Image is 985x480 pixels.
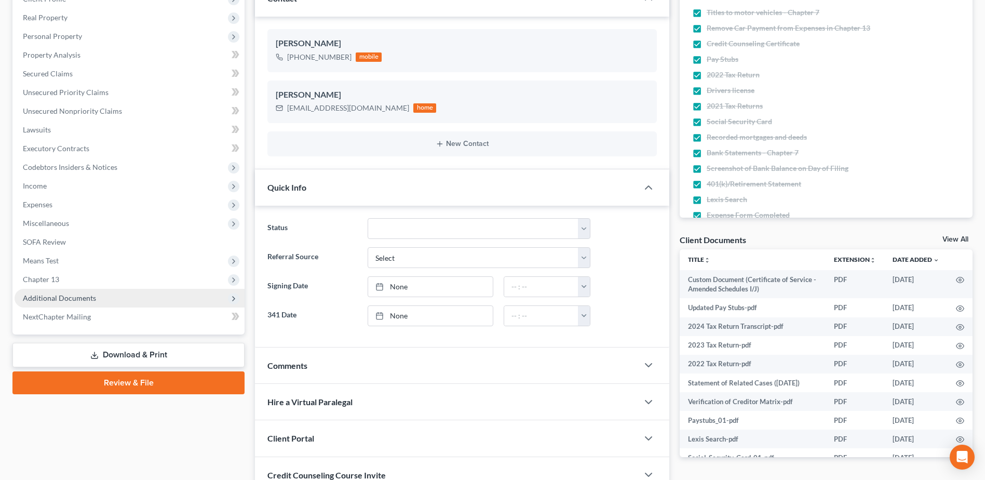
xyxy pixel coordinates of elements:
a: View All [942,236,968,243]
span: Screenshot of Bank Balance on Day of Filing [707,163,848,174]
a: None [368,277,493,297]
td: PDF [826,270,884,299]
span: Unsecured Nonpriority Claims [23,106,122,115]
label: Status [262,218,362,239]
button: New Contact [276,140,649,148]
span: Quick Info [267,182,306,192]
td: Verification of Creditor Matrix-pdf [680,392,826,411]
span: Additional Documents [23,294,96,302]
td: [DATE] [884,374,948,392]
td: [DATE] [884,392,948,411]
div: [PERSON_NAME] [276,37,649,50]
i: expand_more [933,257,939,263]
div: Open Intercom Messenger [950,445,975,470]
span: Bank Statements - Chapter 7 [707,148,799,158]
td: [DATE] [884,336,948,355]
td: [DATE] [884,298,948,317]
input: -- : -- [504,277,578,297]
span: Means Test [23,256,59,265]
td: PDF [826,317,884,336]
a: SOFA Review [15,233,245,251]
span: Lawsuits [23,125,51,134]
td: PDF [826,448,884,467]
div: [PHONE_NUMBER] [287,52,352,62]
span: Expenses [23,200,52,209]
span: Pay Stubs [707,54,738,64]
div: home [413,103,436,113]
span: Credit Counseling Certificate [707,38,800,49]
span: Remove Car Payment from Expenses in Chapter 13 [707,23,870,33]
span: Titles to motor vehicles - Chapter 7 [707,7,819,18]
span: Comments [267,361,307,370]
span: Executory Contracts [23,144,89,153]
td: PDF [826,336,884,355]
span: Expense Form Completed [707,210,790,220]
td: [DATE] [884,355,948,374]
span: Hire a Virtual Paralegal [267,397,353,407]
input: -- : -- [504,306,578,326]
td: [DATE] [884,411,948,430]
a: Unsecured Nonpriority Claims [15,102,245,121]
td: PDF [826,374,884,392]
td: 2022 Tax Return-pdf [680,355,826,374]
span: Drivers license [707,85,754,96]
td: PDF [826,355,884,374]
td: Statement of Related Cases ([DATE]) [680,374,826,392]
td: [DATE] [884,430,948,448]
span: 2021 Tax Returns [707,101,763,111]
td: Social-Security-Card_01-pdf [680,448,826,467]
td: PDF [826,392,884,411]
a: Download & Print [12,343,245,367]
div: [PERSON_NAME] [276,89,649,101]
div: mobile [356,52,382,62]
span: Lexis Search [707,194,747,205]
span: 2022 Tax Return [707,70,760,80]
span: Unsecured Priority Claims [23,88,109,97]
label: 341 Date [262,305,362,326]
a: Secured Claims [15,64,245,83]
a: Executory Contracts [15,139,245,158]
a: Date Added expand_more [893,256,939,263]
td: Updated Pay Stubs-pdf [680,298,826,317]
td: [DATE] [884,270,948,299]
a: Lawsuits [15,121,245,139]
label: Signing Date [262,276,362,297]
span: Personal Property [23,32,82,41]
span: Secured Claims [23,69,73,78]
td: 2024 Tax Return Transcript-pdf [680,317,826,336]
td: PDF [826,411,884,430]
span: Income [23,181,47,190]
span: Recorded mortgages and deeds [707,132,807,142]
a: Property Analysis [15,46,245,64]
i: unfold_more [704,257,710,263]
a: Extensionunfold_more [834,256,876,263]
span: Property Analysis [23,50,80,59]
span: Social Security Card [707,116,772,127]
span: Real Property [23,13,68,22]
div: [EMAIL_ADDRESS][DOMAIN_NAME] [287,103,409,113]
a: Review & File [12,371,245,394]
span: 401(k)/Retirement Statement [707,179,801,189]
td: [DATE] [884,448,948,467]
td: PDF [826,298,884,317]
td: Lexis Search-pdf [680,430,826,448]
a: Titleunfold_more [688,256,710,263]
span: Client Portal [267,433,314,443]
label: Referral Source [262,247,362,268]
td: Custom Document (Certificate of Service - Amended Schedules I/J) [680,270,826,299]
a: Unsecured Priority Claims [15,83,245,102]
a: None [368,306,493,326]
td: PDF [826,430,884,448]
div: Client Documents [680,234,746,245]
span: Codebtors Insiders & Notices [23,163,117,171]
span: NextChapter Mailing [23,312,91,321]
span: Credit Counseling Course Invite [267,470,386,480]
i: unfold_more [870,257,876,263]
td: [DATE] [884,317,948,336]
td: 2023 Tax Return-pdf [680,336,826,355]
td: Paystubs_01-pdf [680,411,826,430]
span: SOFA Review [23,237,66,246]
a: NextChapter Mailing [15,308,245,326]
span: Miscellaneous [23,219,69,228]
span: Chapter 13 [23,275,59,284]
